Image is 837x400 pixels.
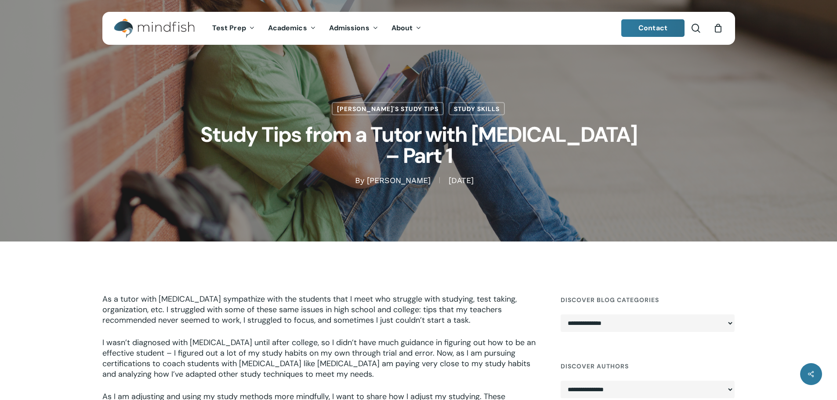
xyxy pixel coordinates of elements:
a: Admissions [322,25,385,32]
span: Contact [638,23,667,32]
a: Academics [261,25,322,32]
span: By [355,177,364,184]
h4: Discover Authors [561,358,735,374]
a: Contact [621,19,685,37]
span: I wasn’t diagnosed with [MEDICAL_DATA] until after college, so I didn’t have much guidance in fig... [102,337,536,379]
a: [PERSON_NAME]'s Study Tips [332,102,444,115]
span: As a tutor with [MEDICAL_DATA] sympathize with the students that I meet who struggle with studyin... [102,294,517,325]
a: Study Skills [449,102,505,115]
h4: Discover Blog Categories [561,292,735,308]
span: About [391,23,413,32]
span: Academics [268,23,307,32]
span: [DATE] [439,177,482,184]
a: Test Prep [206,25,261,32]
span: Admissions [329,23,370,32]
nav: Main Menu [206,12,428,45]
span: Test Prep [212,23,246,32]
a: About [385,25,428,32]
a: [PERSON_NAME] [367,176,431,185]
header: Main Menu [102,12,735,45]
h1: Study Tips from a Tutor with [MEDICAL_DATA] – Part 1 [199,115,638,175]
